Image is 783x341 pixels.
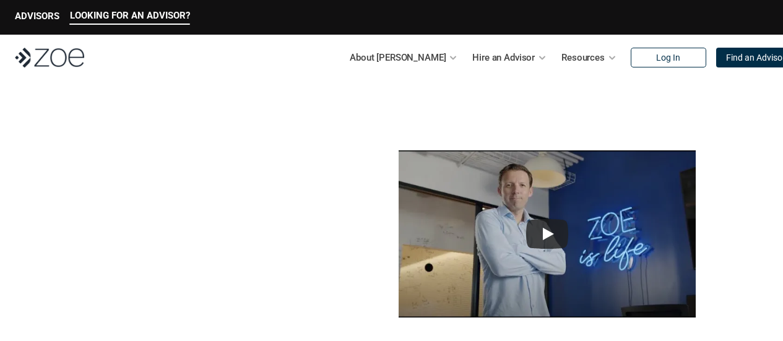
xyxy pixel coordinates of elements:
[472,48,535,67] p: Hire an Advisor
[656,53,680,63] p: Log In
[30,270,341,330] p: Through [PERSON_NAME]’s platform, you can connect with trusted financial advisors across [GEOGRAP...
[350,48,446,67] p: About [PERSON_NAME]
[341,325,753,340] p: This video is not investment advice and should not be relied on for such advice or as a substitut...
[561,48,605,67] p: Resources
[526,219,568,249] button: Play
[30,110,324,181] p: What is [PERSON_NAME]?
[70,10,190,21] p: LOOKING FOR AN ADVISOR?
[631,48,706,67] a: Log In
[399,150,696,317] img: sddefault.webp
[15,11,59,22] p: ADVISORS
[30,196,341,256] p: [PERSON_NAME] is the modern wealth platform that allows you to find, hire, and work with vetted i...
